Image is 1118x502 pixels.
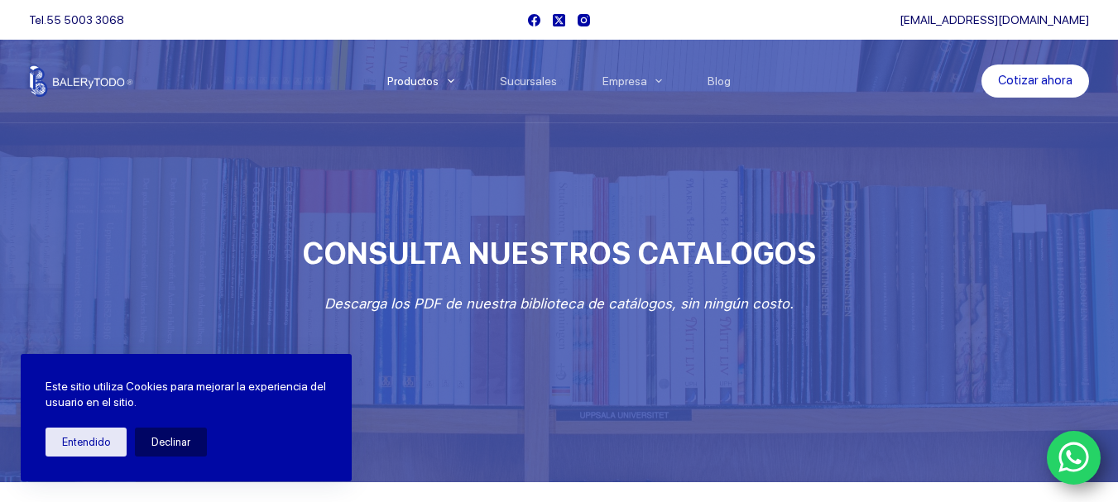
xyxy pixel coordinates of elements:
[1047,431,1101,485] a: WhatsApp
[46,13,124,26] a: 55 5003 3068
[46,379,327,411] p: Este sitio utiliza Cookies para mejorar la experiencia del usuario en el sitio.
[364,40,754,122] nav: Menu Principal
[528,14,540,26] a: Facebook
[324,295,794,312] em: Descarga los PDF de nuestra biblioteca de catálogos, sin ningún costo.
[302,236,816,271] span: CONSULTA NUESTROS CATALOGOS
[29,13,124,26] span: Tel.
[981,65,1089,98] a: Cotizar ahora
[553,14,565,26] a: X (Twitter)
[135,428,207,457] button: Declinar
[578,14,590,26] a: Instagram
[46,428,127,457] button: Entendido
[29,65,132,97] img: Balerytodo
[900,13,1089,26] a: [EMAIL_ADDRESS][DOMAIN_NAME]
